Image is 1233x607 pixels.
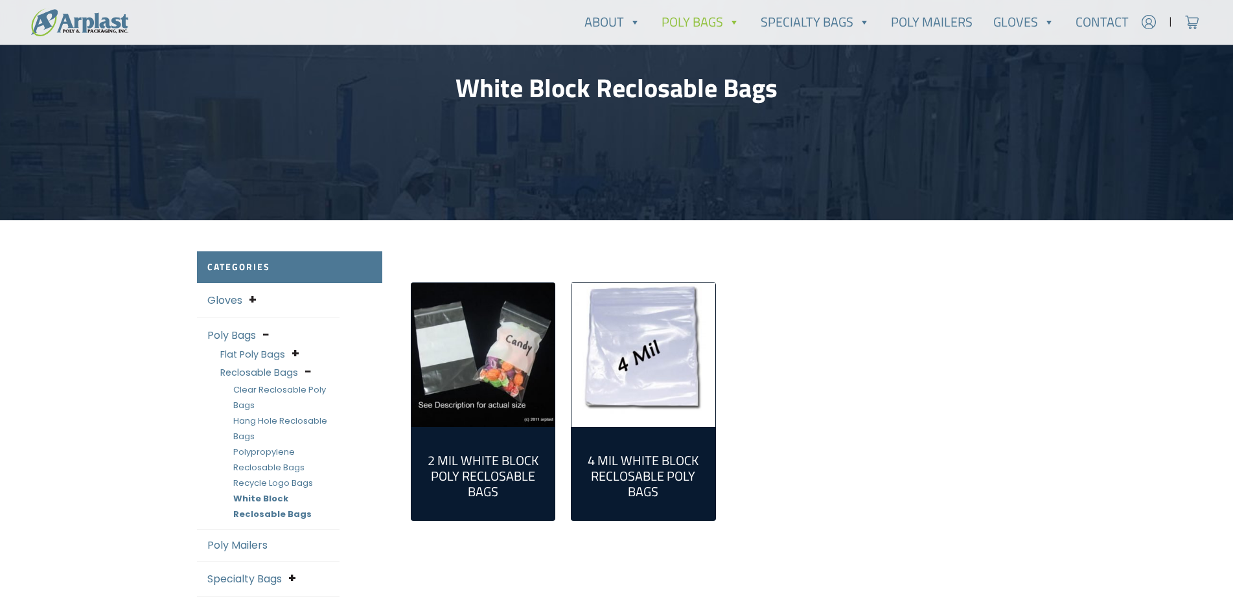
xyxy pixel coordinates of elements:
[197,251,382,283] h2: Categories
[571,283,715,427] img: 4 Mil White Block Reclosable Poly Bags
[422,453,545,499] h2: 2 Mil White Block Poly Reclosable Bags
[1169,14,1172,30] span: |
[31,8,128,36] img: logo
[411,283,555,427] a: Visit product category 2 Mil White Block Poly Reclosable Bags
[207,293,242,308] a: Gloves
[207,538,268,553] a: Poly Mailers
[207,328,256,343] a: Poly Bags
[411,283,555,427] img: 2 Mil White Block Poly Reclosable Bags
[233,446,305,474] a: Polypropylene Reclosable Bags
[220,366,298,379] a: Reclosable Bags
[983,9,1065,35] a: Gloves
[233,492,312,520] a: White Block Reclosable Bags
[582,437,705,510] a: Visit product category 4 Mil White Block Reclosable Poly Bags
[750,9,881,35] a: Specialty Bags
[207,571,282,586] a: Specialty Bags
[233,477,313,489] a: Recycle Logo Bags
[422,437,545,510] a: Visit product category 2 Mil White Block Poly Reclosable Bags
[220,348,285,361] a: Flat Poly Bags
[197,73,1037,104] h1: White Block Reclosable Bags
[1065,9,1139,35] a: Contact
[574,9,651,35] a: About
[233,415,327,442] a: Hang Hole Reclosable Bags
[233,384,326,411] a: Clear Reclosable Poly Bags
[651,9,750,35] a: Poly Bags
[571,283,715,427] a: Visit product category 4 Mil White Block Reclosable Poly Bags
[582,453,705,499] h2: 4 Mil White Block Reclosable Poly Bags
[881,9,983,35] a: Poly Mailers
